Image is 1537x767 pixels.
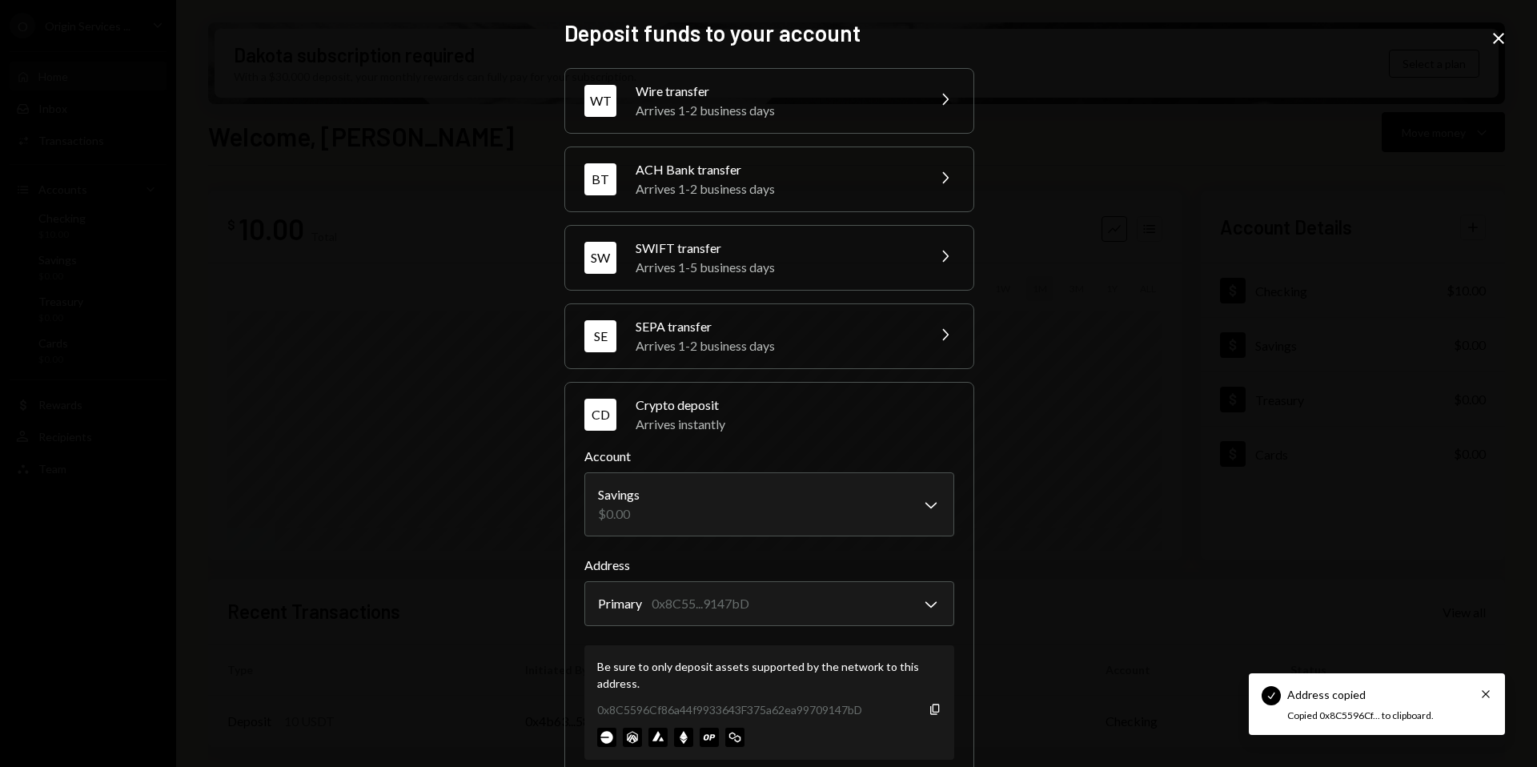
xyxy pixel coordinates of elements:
button: SWSWIFT transferArrives 1-5 business days [565,226,973,290]
div: CDCrypto depositArrives instantly [584,447,954,760]
div: Address copied [1287,686,1366,703]
label: Account [584,447,954,466]
div: Be sure to only deposit assets supported by the network to this address. [597,658,941,692]
div: SWIFT transfer [636,239,916,258]
img: polygon-mainnet [725,728,744,747]
div: SEPA transfer [636,317,916,336]
button: CDCrypto depositArrives instantly [565,383,973,447]
button: Account [584,472,954,536]
button: BTACH Bank transferArrives 1-2 business days [565,147,973,211]
div: SE [584,320,616,352]
div: Arrives 1-2 business days [636,101,916,120]
div: Copied 0x8C5596Cf... to clipboard. [1287,709,1457,723]
img: ethereum-mainnet [674,728,693,747]
div: Arrives 1-5 business days [636,258,916,277]
div: 0x8C5596Cf86a44f9933643F375a62ea99709147bD [597,701,862,718]
div: Crypto deposit [636,396,954,415]
div: 0x8C55...9147bD [652,594,749,613]
div: Arrives instantly [636,415,954,434]
img: base-mainnet [597,728,616,747]
button: Address [584,581,954,626]
div: WT [584,85,616,117]
div: Arrives 1-2 business days [636,336,916,355]
div: Wire transfer [636,82,916,101]
label: Address [584,556,954,575]
div: Arrives 1-2 business days [636,179,916,199]
div: BT [584,163,616,195]
img: arbitrum-mainnet [623,728,642,747]
img: optimism-mainnet [700,728,719,747]
button: SESEPA transferArrives 1-2 business days [565,304,973,368]
div: ACH Bank transfer [636,160,916,179]
h2: Deposit funds to your account [564,18,973,49]
button: WTWire transferArrives 1-2 business days [565,69,973,133]
img: avalanche-mainnet [648,728,668,747]
div: CD [584,399,616,431]
div: SW [584,242,616,274]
